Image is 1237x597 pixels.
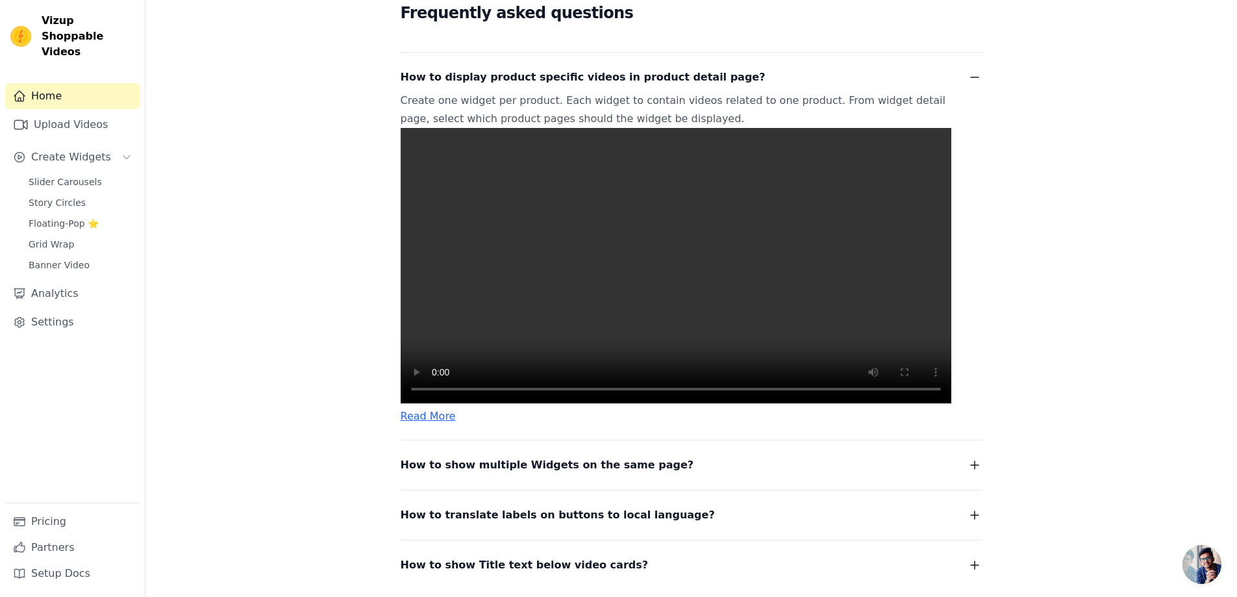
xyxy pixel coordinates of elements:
span: Grid Wrap [29,238,74,251]
span: Story Circles [29,196,86,209]
span: How to display product specific videos in product detail page? [401,68,766,86]
span: How to translate labels on buttons to local language? [401,506,715,524]
a: Setup Docs [5,561,140,587]
span: Banner Video [29,259,90,272]
span: Floating-Pop ⭐ [29,217,99,230]
button: How to show Title text below video cards? [401,556,982,574]
span: Slider Carousels [29,175,102,188]
a: Home [5,83,140,109]
a: Story Circles [21,194,140,212]
span: Vizup Shoppable Videos [42,13,134,60]
a: Upload Videos [5,112,140,138]
p: Create one widget per product. Each widget to contain videos related to one product. From widget ... [401,92,951,403]
button: How to show multiple Widgets on the same page? [401,456,982,474]
button: How to translate labels on buttons to local language? [401,506,982,524]
span: How to show multiple Widgets on the same page? [401,456,694,474]
a: Grid Wrap [21,235,140,253]
a: Banner Video [21,256,140,274]
a: Partners [5,535,140,561]
button: How to display product specific videos in product detail page? [401,68,982,86]
a: Floating-Pop ⭐ [21,214,140,233]
button: Create Widgets [5,144,140,170]
div: Open chat [1182,545,1221,584]
a: Analytics [5,281,140,307]
span: How to show Title text below video cards? [401,556,649,574]
a: Pricing [5,509,140,535]
a: Slider Carousels [21,173,140,191]
img: Vizup [10,26,31,47]
a: Settings [5,309,140,335]
span: Create Widgets [31,149,111,165]
a: Read More [401,410,456,422]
